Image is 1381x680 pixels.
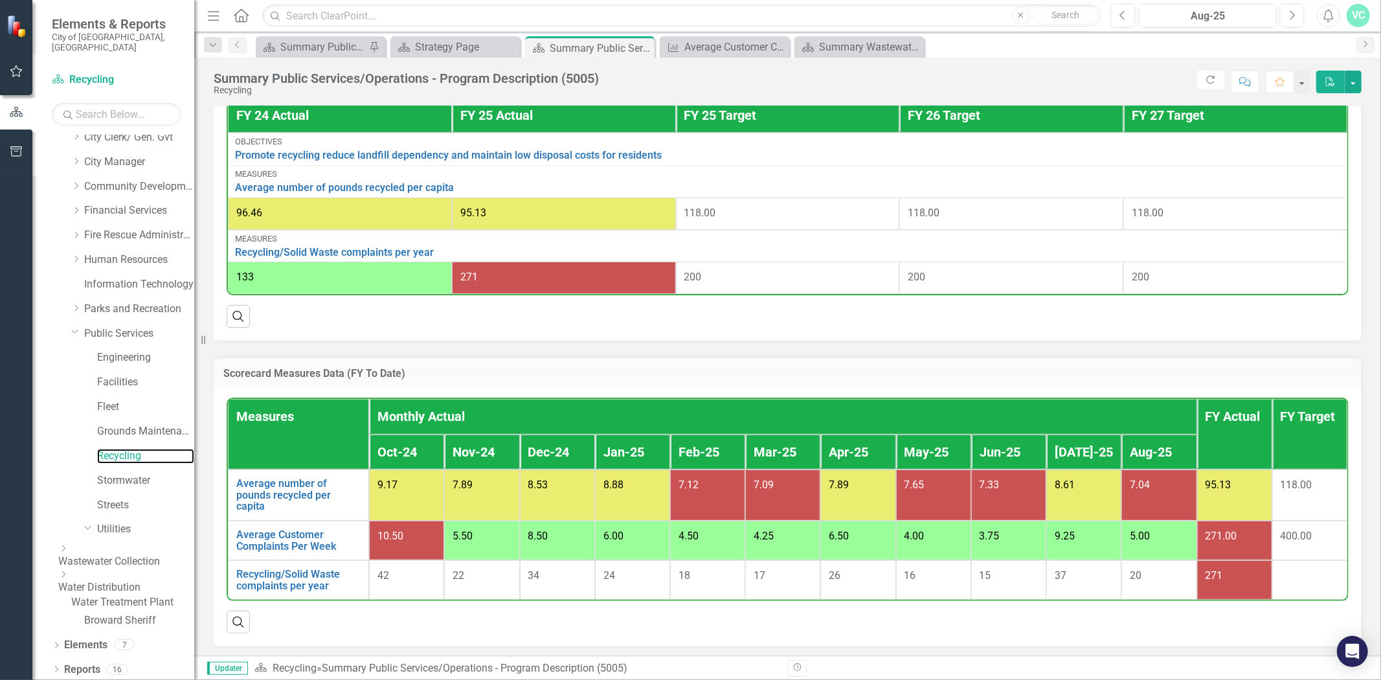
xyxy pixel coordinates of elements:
[97,424,194,439] a: Grounds Maintenance
[1206,530,1237,542] span: 271.00
[236,207,262,219] span: 96.46
[819,39,921,55] div: Summary Wastewater Collection - Program Description (6040)
[84,326,194,341] a: Public Services
[254,661,778,676] div: »
[107,664,128,675] div: 16
[1281,530,1312,542] span: 400.00
[980,530,1000,542] span: 3.75
[829,569,840,582] span: 26
[64,663,100,677] a: Reports
[52,73,181,87] a: Recycling
[84,155,194,170] a: City Manager
[603,569,615,582] span: 24
[207,662,248,675] span: Updater
[228,133,1347,165] td: Double-Click to Edit Right Click for Context Menu
[84,228,194,243] a: Fire Rescue Administration
[58,580,194,595] a: Water Distribution
[679,479,699,491] span: 7.12
[1132,271,1149,283] span: 200
[908,271,925,283] span: 200
[1130,530,1150,542] span: 5.00
[97,400,194,414] a: Fleet
[236,569,361,591] a: Recycling/Solid Waste complaints per year
[84,277,194,292] a: Information Technology
[84,302,194,317] a: Parks and Recreation
[97,350,194,365] a: Engineering
[262,5,1101,27] input: Search ClearPoint...
[904,530,925,542] span: 4.00
[280,39,366,55] div: Summary Public Works Administration (5001)
[528,479,548,491] span: 8.53
[84,253,194,267] a: Human Resources
[97,473,194,488] a: Stormwater
[679,530,699,542] span: 4.50
[259,39,366,55] a: Summary Public Works Administration (5001)
[1206,479,1231,491] span: 95.13
[603,530,623,542] span: 6.00
[228,470,369,521] td: Double-Click to Edit Right Click for Context Menu
[97,522,194,537] a: Utilities
[273,662,317,674] a: Recycling
[235,150,1340,161] a: Promote recycling reduce landfill dependency and maintain low disposal costs for residents
[1206,569,1223,582] span: 271
[71,595,194,610] a: Water Treatment Plant
[64,638,107,653] a: Elements
[52,103,181,126] input: Search Below...
[829,530,849,542] span: 6.50
[52,32,181,53] small: City of [GEOGRAPHIC_DATA], [GEOGRAPHIC_DATA]
[394,39,517,55] a: Strategy Page
[322,662,627,674] div: Summary Public Services/Operations - Program Description (5005)
[377,479,398,491] span: 9.17
[1143,8,1272,24] div: Aug-25
[1033,6,1098,25] button: Search
[829,479,849,491] span: 7.89
[1055,479,1075,491] span: 8.61
[1055,569,1066,582] span: 37
[1281,479,1312,491] span: 118.00
[453,530,473,542] span: 5.50
[1337,636,1368,667] div: Open Intercom Messenger
[908,207,939,219] span: 118.00
[684,207,716,219] span: 118.00
[460,271,478,283] span: 271
[235,137,1340,146] div: Objectives
[58,554,194,569] a: Wastewater Collection
[980,569,991,582] span: 15
[679,569,690,582] span: 18
[1055,530,1075,542] span: 9.25
[663,39,786,55] a: Average Customer Complaints Per Week
[228,560,369,600] td: Double-Click to Edit Right Click for Context Menu
[684,271,702,283] span: 200
[84,613,194,628] a: Broward Sheriff
[235,247,1340,258] a: Recycling/Solid Waste complaints per year
[550,40,651,56] div: Summary Public Services/Operations - Program Description (5005)
[754,569,765,582] span: 17
[228,230,1347,262] td: Double-Click to Edit Right Click for Context Menu
[6,15,29,38] img: ClearPoint Strategy
[236,271,254,283] span: 133
[97,498,194,513] a: Streets
[84,130,194,145] a: City Clerk/ Gen. Gvt
[1130,479,1150,491] span: 7.04
[235,182,1340,194] a: Average number of pounds recycled per capita
[114,640,135,651] div: 7
[1051,10,1079,20] span: Search
[97,449,194,464] a: Recycling
[377,569,389,582] span: 42
[684,39,786,55] div: Average Customer Complaints Per Week
[754,530,774,542] span: 4.25
[460,207,486,219] span: 95.13
[1130,569,1141,582] span: 20
[214,71,599,85] div: Summary Public Services/Operations - Program Description (5005)
[904,479,925,491] span: 7.65
[904,569,916,582] span: 16
[214,85,599,95] div: Recycling
[603,479,623,491] span: 8.88
[1347,4,1370,27] button: VC
[528,530,548,542] span: 8.50
[798,39,921,55] a: Summary Wastewater Collection - Program Description (6040)
[453,479,473,491] span: 7.89
[235,234,1340,244] div: Measures
[52,16,181,32] span: Elements & Reports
